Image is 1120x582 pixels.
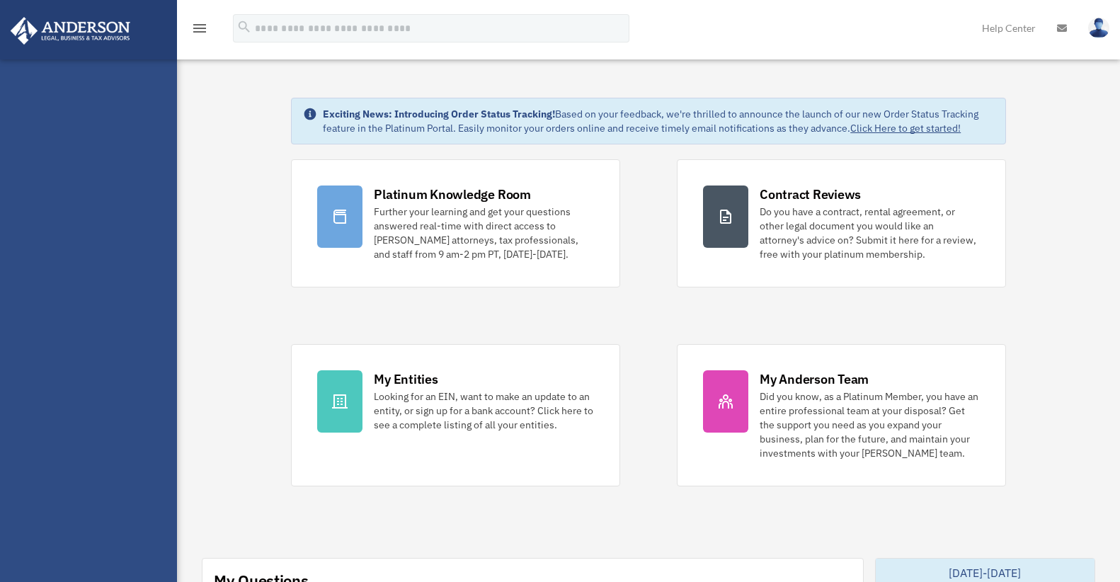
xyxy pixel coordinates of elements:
div: Did you know, as a Platinum Member, you have an entire professional team at your disposal? Get th... [760,389,980,460]
a: menu [191,25,208,37]
div: Looking for an EIN, want to make an update to an entity, or sign up for a bank account? Click her... [374,389,594,432]
strong: Exciting News: Introducing Order Status Tracking! [323,108,555,120]
div: Further your learning and get your questions answered real-time with direct access to [PERSON_NAM... [374,205,594,261]
a: My Entities Looking for an EIN, want to make an update to an entity, or sign up for a bank accoun... [291,344,620,486]
a: My Anderson Team Did you know, as a Platinum Member, you have an entire professional team at your... [677,344,1006,486]
img: User Pic [1088,18,1109,38]
i: search [236,19,252,35]
a: Platinum Knowledge Room Further your learning and get your questions answered real-time with dire... [291,159,620,287]
div: My Entities [374,370,438,388]
a: Click Here to get started! [850,122,961,135]
div: Based on your feedback, we're thrilled to announce the launch of our new Order Status Tracking fe... [323,107,994,135]
div: Platinum Knowledge Room [374,186,531,203]
a: Contract Reviews Do you have a contract, rental agreement, or other legal document you would like... [677,159,1006,287]
div: Do you have a contract, rental agreement, or other legal document you would like an attorney's ad... [760,205,980,261]
div: Contract Reviews [760,186,861,203]
div: My Anderson Team [760,370,869,388]
i: menu [191,20,208,37]
img: Anderson Advisors Platinum Portal [6,17,135,45]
